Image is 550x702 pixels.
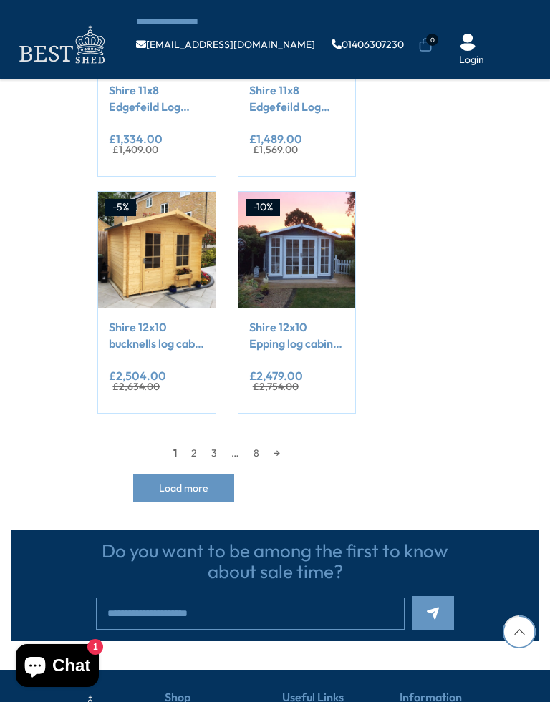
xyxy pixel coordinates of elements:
[109,133,163,145] ins: £1,334.00
[204,442,224,464] a: 3
[246,442,266,464] a: 8
[459,34,476,51] img: User Icon
[459,53,484,67] a: Login
[159,483,208,493] span: Load more
[249,370,303,381] ins: £2,479.00
[224,442,246,464] span: …
[109,319,204,351] a: Shire 12x10 bucknells log cabin 28mm Cladding
[426,34,438,46] span: 0
[253,145,298,155] del: £1,569.00
[253,381,299,391] del: £2,754.00
[166,442,184,464] span: 1
[418,38,433,52] a: 0
[332,39,404,49] a: 01406307230
[96,541,454,582] h3: Do you want to be among the first to know about sale time?
[412,596,454,630] button: Subscribe
[112,145,158,155] del: £1,409.00
[238,192,355,308] img: Shire 12x10 Epping log cabin 28mm Cladding - Best Shed
[249,82,344,114] a: Shire 11x8 Edgefeild Log Cabin 19mm interlock Cladding
[249,319,344,351] a: Shire 12x10 Epping log cabin 28mm Cladding
[133,474,234,502] button: Load more
[249,133,302,145] ins: £1,489.00
[184,442,204,464] a: 2
[105,199,136,216] div: -5%
[11,644,103,691] inbox-online-store-chat: Shopify online store chat
[266,442,287,464] a: →
[11,21,111,68] img: logo
[112,381,160,391] del: £2,634.00
[109,370,166,381] ins: £2,504.00
[136,39,315,49] a: [EMAIL_ADDRESS][DOMAIN_NAME]
[98,192,215,308] img: Shire 12x10 bucknells log cabin 28mm Cladding - Best Shed
[246,199,280,216] div: -10%
[109,82,204,114] a: Shire 11x8 Edgefeild Log Cabin 19mm interlock Cladding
